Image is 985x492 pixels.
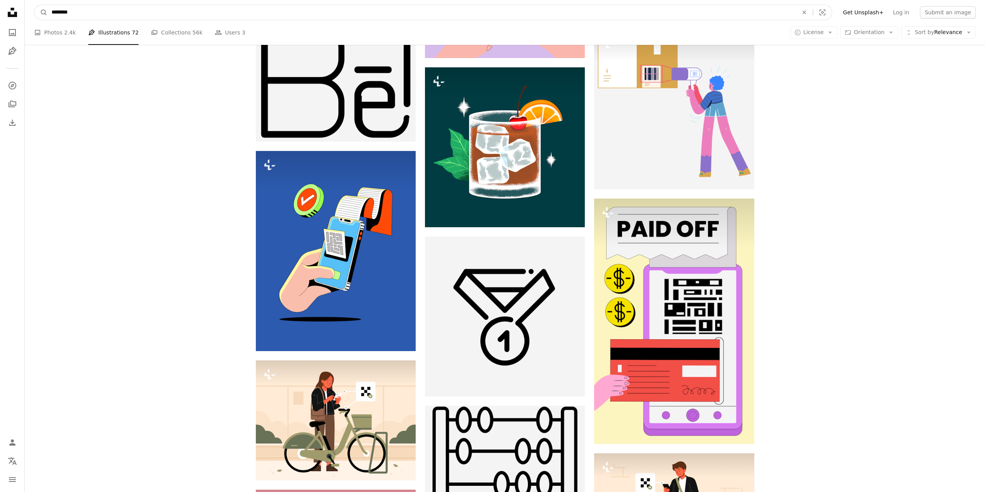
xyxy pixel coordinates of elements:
[813,5,832,20] button: Visual search
[5,5,20,22] a: Home — Unsplash
[34,20,76,45] a: Photos 2.4k
[425,482,585,489] a: A drawing of a foo foo foo foo foo foo foo foo foo foo foo foo
[256,58,416,65] a: A black and white logo with the word be
[915,29,934,35] span: Sort by
[215,20,245,45] a: Users 3
[594,106,754,113] a: A person holding a megaphone in front of a box
[888,6,914,19] a: Log in
[5,115,20,130] a: Download History
[594,318,754,325] a: A person holding a credit card and a phone
[5,43,20,59] a: Illustrations
[192,28,202,37] span: 56k
[5,453,20,469] button: Language
[5,435,20,450] a: Log in / Sign up
[838,6,888,19] a: Get Unsplash+
[920,6,976,19] button: Submit an image
[915,29,962,36] span: Relevance
[151,20,202,45] a: Collections 56k
[790,26,838,39] button: License
[256,360,416,480] img: Woman scans a qr code to unlock a bike.
[425,313,585,320] a: A black and white line drawing of a medal
[5,96,20,112] a: Collections
[594,29,754,189] img: A person holding a megaphone in front of a box
[34,5,832,20] form: Find visuals sitewide
[425,237,585,396] img: A black and white line drawing of a medal
[242,28,245,37] span: 3
[901,26,976,39] button: Sort byRelevance
[34,5,48,20] button: Search Unsplash
[425,67,585,227] img: A picture of a drink with ice and an orange slice
[803,29,824,35] span: License
[256,247,416,254] a: A hand holding a smart phone with a qr code on it
[840,26,898,39] button: Orientation
[256,417,416,424] a: Woman scans a qr code to unlock a bike.
[64,28,76,37] span: 2.4k
[256,151,416,351] img: A hand holding a smart phone with a qr code on it
[5,25,20,40] a: Photos
[5,472,20,487] button: Menu
[5,78,20,93] a: Explore
[425,144,585,151] a: A picture of a drink with ice and an orange slice
[854,29,884,35] span: Orientation
[796,5,813,20] button: Clear
[594,199,754,444] img: A person holding a credit card and a phone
